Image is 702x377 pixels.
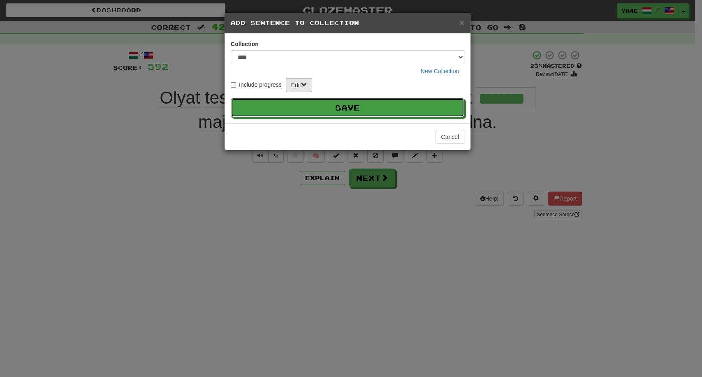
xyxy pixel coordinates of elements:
[415,64,464,78] button: New Collection
[231,98,464,117] button: Save
[459,18,464,27] span: ×
[459,18,464,27] button: Close
[231,82,236,88] input: Include progress
[231,81,282,89] label: Include progress
[436,130,464,144] button: Cancel
[286,78,312,92] button: Edit
[231,19,464,27] h5: Add Sentence to Collection
[231,40,259,48] label: Collection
